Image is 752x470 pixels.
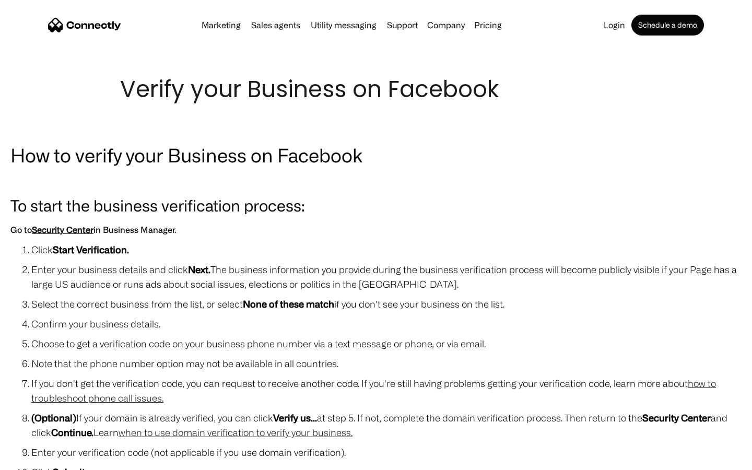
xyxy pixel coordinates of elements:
h6: Go to in Business Manager. [10,222,742,237]
a: when to use domain verification to verify your business. [119,427,352,438]
h2: How to verify your Business on Facebook [10,142,742,168]
li: If you don't get the verification code, you can request to receive another code. If you're still ... [31,376,742,405]
h1: Verify your Business on Facebook [120,73,632,105]
strong: Verify us... [273,413,317,423]
ul: Language list [21,452,63,466]
a: Marketing [197,21,245,29]
li: Confirm your business details. [31,316,742,331]
li: If your domain is already verified, you can click at step 5. If not, complete the domain verifica... [31,410,742,440]
a: Schedule a demo [631,15,704,36]
h3: To start the business verification process: [10,193,742,217]
aside: Language selected: English [10,452,63,466]
li: Choose to get a verification code on your business phone number via a text message or phone, or v... [31,336,742,351]
a: Utility messaging [307,21,381,29]
p: ‍ [10,173,742,188]
a: Sales agents [247,21,304,29]
li: Enter your verification code (not applicable if you use domain verification). [31,445,742,460]
div: Company [427,18,465,32]
strong: Start Verification. [53,244,129,255]
strong: Security Center [642,413,711,423]
li: Enter your business details and click The business information you provide during the business ve... [31,262,742,291]
a: Support [383,21,422,29]
a: Login [600,21,629,29]
li: Click [31,242,742,257]
strong: (Optional) [31,413,76,423]
strong: Next. [188,264,210,275]
strong: None of these match [243,299,334,309]
a: Security Center [32,225,93,234]
a: Pricing [470,21,506,29]
li: Select the correct business from the list, or select if you don't see your business on the list. [31,297,742,311]
strong: Continue. [51,427,93,438]
li: Note that the phone number option may not be available in all countries. [31,356,742,371]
